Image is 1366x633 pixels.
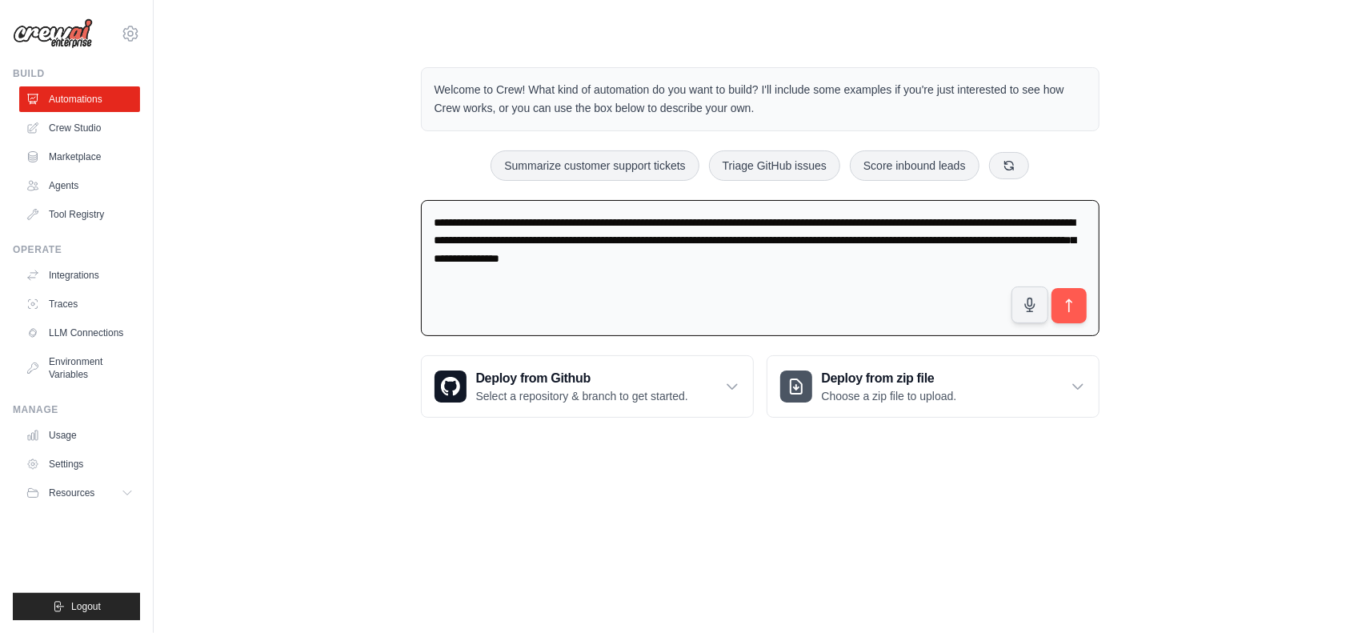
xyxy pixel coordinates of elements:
[19,451,140,477] a: Settings
[19,173,140,198] a: Agents
[19,202,140,227] a: Tool Registry
[850,150,979,181] button: Score inbound leads
[476,388,688,404] p: Select a repository & branch to get started.
[19,115,140,141] a: Crew Studio
[19,320,140,346] a: LLM Connections
[435,81,1086,118] p: Welcome to Crew! What kind of automation do you want to build? I'll include some examples if you'...
[13,18,93,49] img: Logo
[476,369,688,388] h3: Deploy from Github
[49,487,94,499] span: Resources
[822,388,957,404] p: Choose a zip file to upload.
[1286,556,1366,633] iframe: Chat Widget
[19,144,140,170] a: Marketplace
[19,480,140,506] button: Resources
[19,291,140,317] a: Traces
[13,593,140,620] button: Logout
[709,150,840,181] button: Triage GitHub issues
[13,243,140,256] div: Operate
[19,349,140,387] a: Environment Variables
[491,150,699,181] button: Summarize customer support tickets
[71,600,101,613] span: Logout
[822,369,957,388] h3: Deploy from zip file
[13,67,140,80] div: Build
[19,423,140,448] a: Usage
[19,86,140,112] a: Automations
[13,403,140,416] div: Manage
[19,262,140,288] a: Integrations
